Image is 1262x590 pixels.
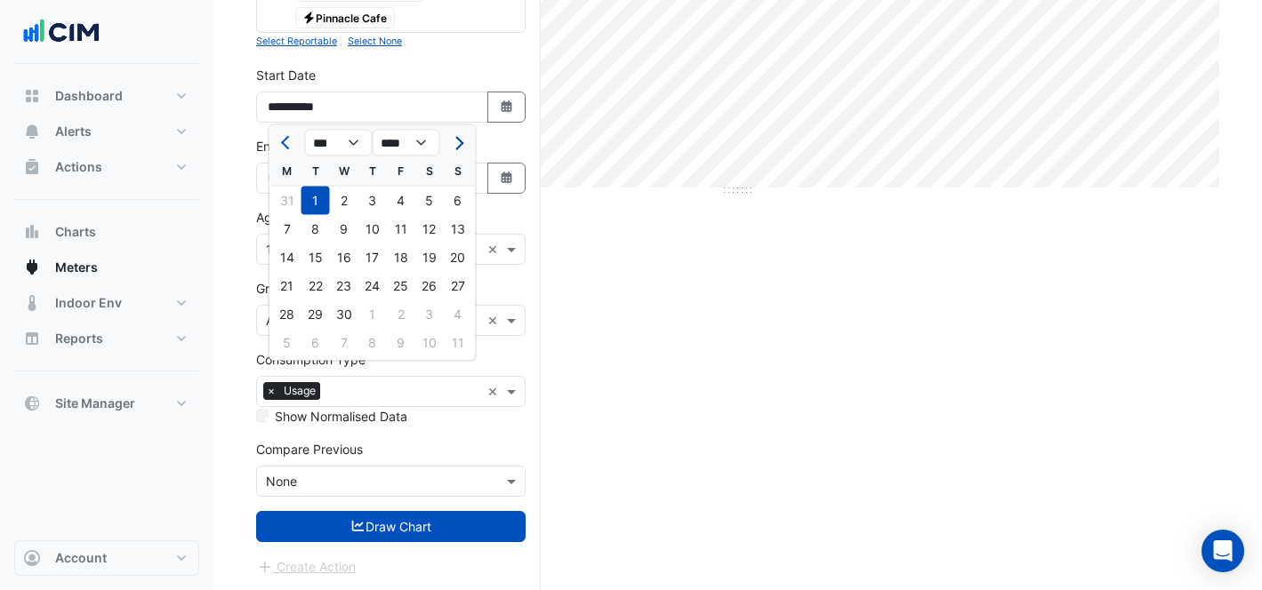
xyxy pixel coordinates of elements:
button: Alerts [14,114,199,149]
span: × [263,382,279,400]
label: Show Normalised Data [275,407,407,426]
div: Monday, April 7, 2025 [273,215,301,243]
div: 25 [387,272,415,300]
div: Tuesday, April 15, 2025 [301,243,330,272]
div: 15 [301,243,330,272]
span: Usage [279,382,320,400]
label: End Date [256,137,309,155]
div: Tuesday, April 22, 2025 [301,272,330,300]
div: Monday, April 14, 2025 [273,243,301,272]
button: Reports [14,321,199,356]
div: Tuesday, April 29, 2025 [301,300,330,329]
div: 10 [358,215,387,243]
div: 5 [273,329,301,357]
span: Dashboard [55,87,123,105]
app-escalated-ticket-create-button: Please draw the charts first [256,558,357,573]
div: 2 [387,300,415,329]
button: Account [14,540,199,576]
div: Sunday, April 13, 2025 [444,215,472,243]
div: Thursday, April 3, 2025 [358,187,387,215]
button: Actions [14,149,199,185]
small: Select None [348,36,402,47]
fa-icon: Select Date [499,171,515,186]
div: 8 [358,329,387,357]
select: Select month [305,130,373,156]
div: 5 [415,187,444,215]
div: 24 [358,272,387,300]
span: Reports [55,330,103,347]
span: Actions [55,158,102,176]
div: F [387,157,415,186]
div: 9 [330,215,358,243]
button: Draw Chart [256,511,526,542]
label: Compare Previous [256,440,363,458]
app-icon: Indoor Env [23,294,41,312]
span: Pinnacle Cafe [295,7,396,28]
app-icon: Meters [23,259,41,276]
div: Sunday, April 6, 2025 [444,187,472,215]
div: Wednesday, April 2, 2025 [330,187,358,215]
span: Alerts [55,123,92,140]
app-icon: Reports [23,330,41,347]
div: Sunday, May 4, 2025 [444,300,472,329]
div: 22 [301,272,330,300]
app-icon: Actions [23,158,41,176]
div: Tuesday, April 1, 2025 [301,187,330,215]
div: Thursday, May 1, 2025 [358,300,387,329]
div: Friday, April 18, 2025 [387,243,415,272]
div: Friday, May 9, 2025 [387,329,415,357]
span: Site Manager [55,395,135,412]
app-icon: Site Manager [23,395,41,412]
select: Select year [373,130,440,156]
div: Friday, April 25, 2025 [387,272,415,300]
div: 29 [301,300,330,329]
app-icon: Dashboard [23,87,41,105]
div: Wednesday, April 9, 2025 [330,215,358,243]
button: Charts [14,214,199,250]
button: Site Manager [14,386,199,421]
div: 14 [273,243,301,272]
div: 1 [301,187,330,215]
div: Tuesday, April 8, 2025 [301,215,330,243]
div: 1 [358,300,387,329]
div: W [330,157,358,186]
label: Aggregate Period [256,208,359,227]
div: Open Intercom Messenger [1202,530,1244,572]
div: M [273,157,301,186]
div: Sunday, April 20, 2025 [444,243,472,272]
div: Friday, April 4, 2025 [387,187,415,215]
button: Next month [446,129,468,157]
div: Thursday, April 24, 2025 [358,272,387,300]
div: 18 [387,243,415,272]
div: 17 [358,243,387,272]
div: Saturday, April 5, 2025 [415,187,444,215]
div: 8 [301,215,330,243]
div: Wednesday, April 16, 2025 [330,243,358,272]
img: Company Logo [21,14,101,50]
div: S [444,157,472,186]
label: Start Date [256,66,316,84]
div: 10 [415,329,444,357]
div: 6 [444,187,472,215]
fa-icon: Select Date [499,100,515,115]
span: Clear [487,311,502,330]
div: 2 [330,187,358,215]
div: 21 [273,272,301,300]
div: Wednesday, April 30, 2025 [330,300,358,329]
div: Saturday, April 19, 2025 [415,243,444,272]
div: T [301,157,330,186]
app-icon: Charts [23,223,41,241]
div: Monday, April 28, 2025 [273,300,301,329]
fa-icon: Electricity [302,11,316,24]
div: S [415,157,444,186]
span: Clear [487,240,502,259]
div: 16 [330,243,358,272]
div: 11 [387,215,415,243]
button: Previous month [277,129,298,157]
div: Wednesday, April 23, 2025 [330,272,358,300]
div: Saturday, May 10, 2025 [415,329,444,357]
div: Tuesday, May 6, 2025 [301,329,330,357]
div: 20 [444,243,472,272]
button: Dashboard [14,78,199,114]
div: 23 [330,272,358,300]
